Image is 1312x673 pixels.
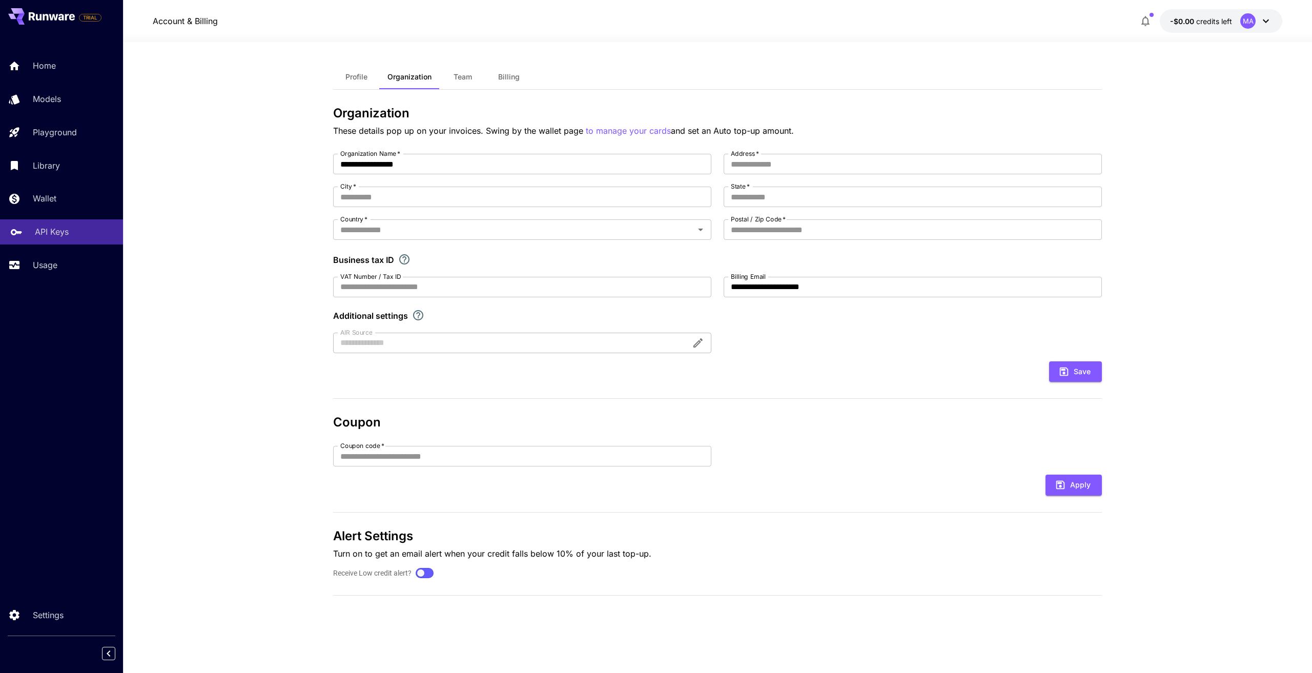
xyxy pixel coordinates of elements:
span: Team [454,72,472,81]
p: Playground [33,126,77,138]
p: Turn on to get an email alert when your credit falls below 10% of your last top-up. [333,547,1102,560]
p: Usage [33,259,57,271]
span: Organization [387,72,432,81]
span: Billing [498,72,520,81]
p: Models [33,93,61,105]
p: Additional settings [333,310,408,322]
label: City [340,182,356,191]
span: Profile [345,72,367,81]
span: These details pop up on your invoices. Swing by the wallet page [333,126,586,136]
a: Account & Billing [153,15,218,27]
button: to manage your cards [586,125,671,137]
p: Wallet [33,192,56,205]
button: Open [693,222,708,237]
p: API Keys [35,226,69,238]
button: Collapse sidebar [102,647,115,660]
label: VAT Number / Tax ID [340,272,401,281]
span: credits left [1196,17,1232,26]
p: Business tax ID [333,254,394,266]
label: State [731,182,750,191]
button: Apply [1045,475,1102,496]
p: Library [33,159,60,172]
span: Add your payment card to enable full platform functionality. [79,11,101,24]
label: Organization Name [340,149,400,158]
h3: Coupon [333,415,1102,430]
h3: Alert Settings [333,529,1102,543]
p: Home [33,59,56,72]
svg: If you are a business tax registrant, please enter your business tax ID here. [398,253,411,266]
svg: Explore additional customization settings [412,309,424,321]
div: MA [1240,13,1256,29]
div: Collapse sidebar [110,644,123,663]
label: Billing Email [731,272,766,281]
button: Save [1049,361,1102,382]
div: -$0.0046 [1170,16,1232,27]
h3: Organization [333,106,1102,120]
label: Receive Low credit alert? [333,568,412,579]
label: Coupon code [340,441,384,450]
nav: breadcrumb [153,15,218,27]
label: Postal / Zip Code [731,215,786,223]
label: Country [340,215,367,223]
span: TRIAL [79,14,101,22]
p: Settings [33,609,64,621]
label: Address [731,149,759,158]
span: and set an Auto top-up amount. [671,126,794,136]
button: -$0.0046MA [1160,9,1282,33]
span: -$0.00 [1170,17,1196,26]
label: AIR Source [340,328,372,337]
